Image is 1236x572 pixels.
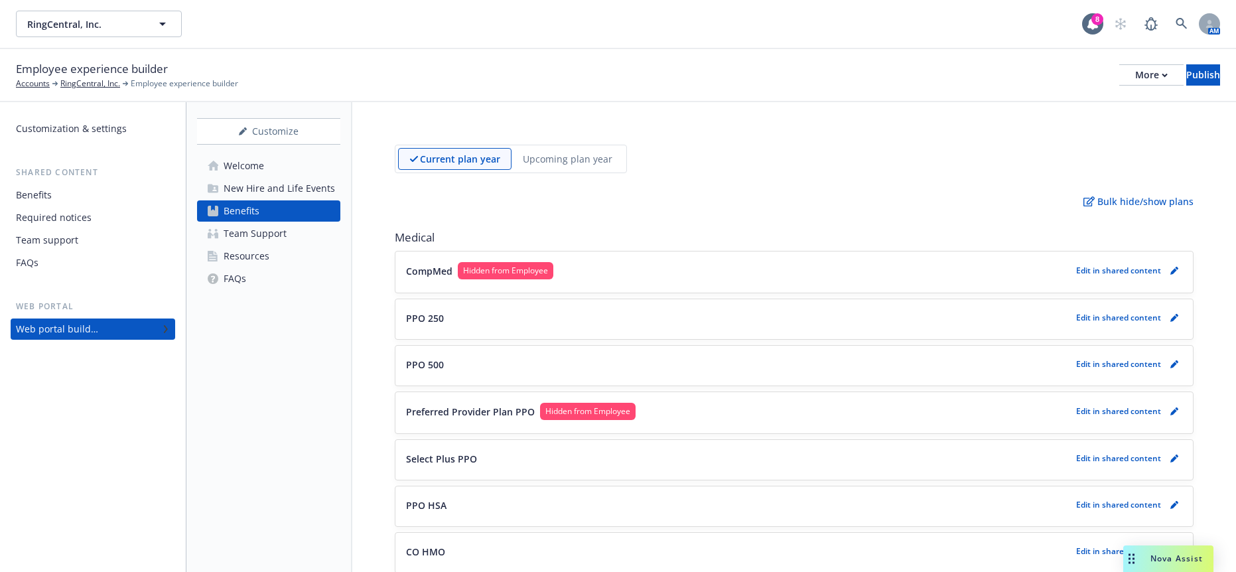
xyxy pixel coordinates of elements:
div: Publish [1186,65,1220,85]
a: Welcome [197,155,340,177]
div: Resources [224,246,269,267]
a: Web portal builder [11,319,175,340]
p: Current plan year [420,152,500,166]
a: Report a Bug [1138,11,1164,37]
p: Edit in shared content [1076,499,1161,510]
p: Bulk hide/show plans [1083,194,1194,208]
a: Benefits [11,184,175,206]
a: Customization & settings [11,118,175,139]
a: Team Support [197,223,340,244]
button: Select Plus PPO [406,452,1071,466]
a: pencil [1166,451,1182,466]
span: Nova Assist [1150,553,1203,564]
span: RingCentral, Inc. [27,17,142,31]
a: Required notices [11,207,175,228]
button: PPO 250 [406,311,1071,325]
a: FAQs [197,268,340,289]
p: Edit in shared content [1076,405,1161,417]
div: Team Support [224,223,287,244]
a: Search [1168,11,1195,37]
p: Upcoming plan year [523,152,612,166]
div: Customization & settings [16,118,127,139]
a: Resources [197,246,340,267]
div: Customize [197,119,340,144]
div: 8 [1091,13,1103,25]
span: Medical [395,230,1194,246]
button: CO HMO [406,545,1071,559]
div: FAQs [16,252,38,273]
button: More [1119,64,1184,86]
div: New Hire and Life Events [224,178,335,199]
a: pencil [1166,403,1182,419]
button: PPO 500 [406,358,1071,372]
div: Benefits [224,200,259,222]
div: Web portal builder [16,319,98,340]
button: Publish [1186,64,1220,86]
p: CompMed [406,264,452,278]
a: Team support [11,230,175,251]
p: Edit in shared content [1076,312,1161,323]
span: Hidden from Employee [463,265,548,277]
p: Select Plus PPO [406,452,477,466]
p: Edit in shared content [1076,358,1161,370]
a: pencil [1166,310,1182,326]
button: CompMedHidden from Employee [406,262,1071,279]
span: Employee experience builder [16,60,168,78]
button: Customize [197,118,340,145]
a: pencil [1166,497,1182,513]
a: Accounts [16,78,50,90]
a: pencil [1166,263,1182,279]
div: FAQs [224,268,246,289]
a: Start snowing [1107,11,1134,37]
a: RingCentral, Inc. [60,78,120,90]
div: Shared content [11,166,175,179]
div: Welcome [224,155,264,177]
div: More [1135,65,1168,85]
a: pencil [1166,356,1182,372]
a: FAQs [11,252,175,273]
div: Web portal [11,300,175,313]
div: Team support [16,230,78,251]
div: Benefits [16,184,52,206]
button: Nova Assist [1123,545,1213,572]
div: Required notices [16,207,92,228]
a: pencil [1166,543,1182,559]
span: Employee experience builder [131,78,238,90]
p: CO HMO [406,545,445,559]
div: Drag to move [1123,545,1140,572]
p: Edit in shared content [1076,545,1161,557]
a: New Hire and Life Events [197,178,340,199]
p: Edit in shared content [1076,265,1161,276]
button: Preferred Provider Plan PPOHidden from Employee [406,403,1071,420]
a: Benefits [197,200,340,222]
p: Preferred Provider Plan PPO [406,405,535,419]
p: PPO HSA [406,498,446,512]
span: Hidden from Employee [545,405,630,417]
p: Edit in shared content [1076,453,1161,464]
p: PPO 500 [406,358,444,372]
button: PPO HSA [406,498,1071,512]
button: RingCentral, Inc. [16,11,182,37]
p: PPO 250 [406,311,444,325]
